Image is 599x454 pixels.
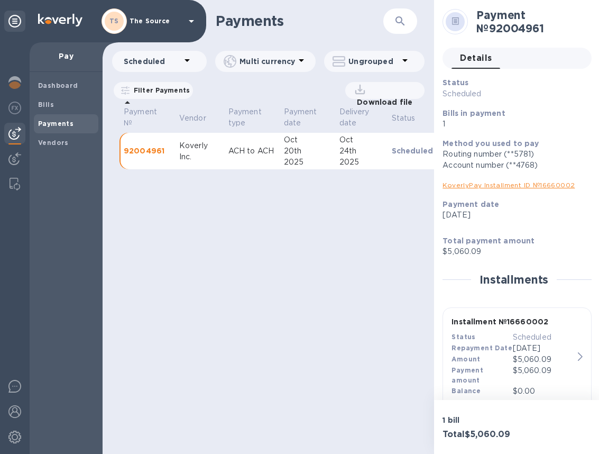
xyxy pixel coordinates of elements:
[124,56,181,67] p: Scheduled
[179,113,220,124] span: Vendor
[179,151,220,162] div: Inc.
[284,134,331,146] div: Oct
[476,8,583,35] h2: Payment № 92004961
[348,56,399,67] p: Ungrouped
[392,146,433,156] p: Scheduled
[284,146,331,157] div: 20th
[38,51,94,61] p: Pay
[451,333,475,341] b: Status
[443,237,535,245] b: Total payment amount
[38,101,54,108] b: Bills
[339,146,383,157] div: 24th
[8,102,21,114] img: Foreign exchange
[451,366,483,385] b: Payment amount
[38,120,73,128] b: Payments
[451,317,548,326] b: Installment № 16660002
[339,106,383,129] span: Delivery date
[392,113,429,124] span: Status
[38,81,78,89] b: Dashboard
[513,354,574,365] div: $5,060.09
[284,157,331,168] div: 2025
[460,51,492,66] span: Details
[109,17,119,25] b: TS
[443,109,505,117] b: Bills in payment
[239,56,295,67] p: Multi currency
[443,415,513,425] p: 1 bill
[513,343,574,354] p: [DATE]
[480,273,548,286] h2: Installments
[443,160,583,171] div: Account number (**4768)
[228,106,275,129] span: Payment type
[451,355,480,363] b: Amount
[451,387,481,395] b: Balance
[451,344,512,352] b: Repayment Date
[4,11,25,32] div: Unpin categories
[443,149,583,160] div: Routing number (**5781)
[228,146,275,157] p: ACH to ACH
[124,106,171,129] span: Payment №
[179,113,206,124] p: Vendor
[443,430,513,440] h3: Total $5,060.09
[38,139,69,147] b: Vendors
[443,181,575,189] a: KoverlyPay Installment ID № 16660002
[339,106,370,129] p: Delivery date
[228,106,262,129] p: Payment type
[443,246,583,257] p: $5,060.09
[179,140,220,151] div: Koverly
[513,332,574,343] p: Scheduled
[339,134,383,146] div: Oct
[284,106,331,129] span: Payment date
[443,139,539,148] b: Method you used to pay
[513,365,574,376] p: $5,060.09
[443,200,499,208] b: Payment date
[216,13,383,30] h1: Payments
[443,210,583,221] p: [DATE]
[130,17,182,25] p: The Source
[124,146,171,156] p: 92004961
[130,86,190,95] p: Filter Payments
[443,78,468,87] b: Status
[513,386,574,397] p: $0.00
[392,113,416,124] p: Status
[284,106,317,129] p: Payment date
[38,14,82,26] img: Logo
[339,157,383,168] div: 2025
[443,88,536,99] p: Scheduled
[443,307,592,412] button: Installment №16660002StatusScheduledRepayment Date[DATE]Amount$5,060.09Payment amount$5,060.09Bal...
[353,97,412,107] p: Download file
[124,106,157,129] p: Payment №
[443,119,583,130] p: 1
